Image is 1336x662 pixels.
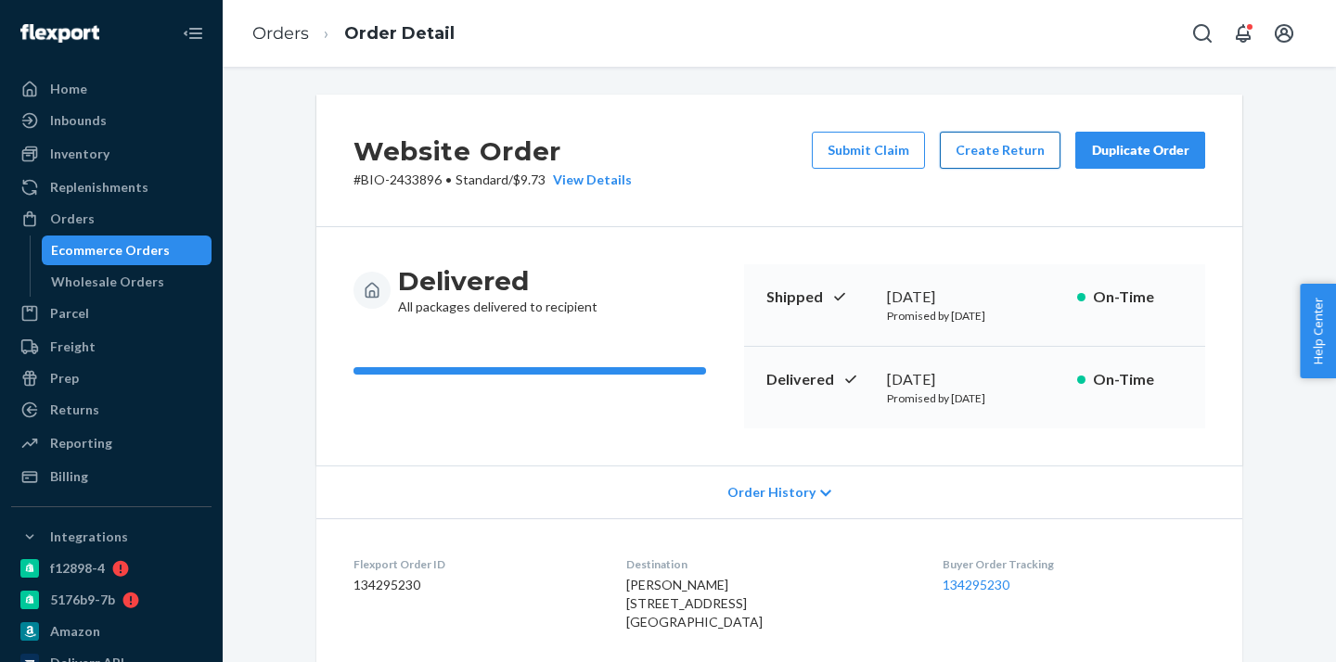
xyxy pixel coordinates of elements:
div: Billing [50,467,88,486]
a: 5176b9-7b [11,585,212,615]
button: Open account menu [1265,15,1303,52]
a: Returns [11,395,212,425]
span: Order History [727,483,816,502]
dt: Buyer Order Tracking [943,556,1205,572]
button: Open notifications [1225,15,1262,52]
button: Duplicate Order [1075,132,1205,169]
a: Orders [11,204,212,234]
div: Integrations [50,528,128,546]
p: Shipped [766,286,872,308]
span: [PERSON_NAME] [STREET_ADDRESS] [GEOGRAPHIC_DATA] [626,577,763,630]
div: Prep [50,369,79,388]
dt: Flexport Order ID [353,556,597,572]
div: Replenishments [50,178,148,197]
a: Wholesale Orders [42,267,212,297]
h2: Website Order [353,132,632,171]
div: Parcel [50,304,89,323]
div: Home [50,80,87,98]
ol: breadcrumbs [238,6,469,61]
a: Ecommerce Orders [42,236,212,265]
div: All packages delivered to recipient [398,264,597,316]
span: Standard [456,172,508,187]
div: [DATE] [887,286,1062,308]
dd: 134295230 [353,576,597,594]
a: Home [11,74,212,104]
p: # BIO-2433896 / $9.73 [353,171,632,189]
div: Returns [50,401,99,419]
button: Open Search Box [1184,15,1221,52]
div: 5176b9-7b [50,591,115,609]
a: Prep [11,363,212,393]
p: Promised by [DATE] [887,390,1062,406]
a: Billing [11,462,212,491]
button: Help Center [1300,284,1336,378]
p: Delivered [766,369,872,390]
a: Inbounds [11,106,212,135]
button: View Details [546,171,632,189]
button: Create Return [940,132,1060,169]
div: [DATE] [887,369,1062,390]
div: Inbounds [50,111,107,130]
div: Duplicate Order [1091,141,1189,159]
button: Submit Claim [812,132,925,169]
span: • [445,172,452,187]
p: On-Time [1093,286,1183,308]
a: Parcel [11,299,212,328]
a: Freight [11,332,212,362]
a: Orders [252,23,309,44]
p: On-Time [1093,369,1183,390]
div: Orders [50,210,95,228]
div: Ecommerce Orders [51,241,170,260]
div: Inventory [50,145,109,163]
a: f12898-4 [11,554,212,583]
a: 134295230 [943,577,1009,592]
div: Freight [50,337,96,356]
h3: Delivered [398,264,597,298]
a: Inventory [11,139,212,169]
img: Flexport logo [20,24,99,43]
button: Close Navigation [174,15,212,52]
a: Reporting [11,428,212,458]
a: Order Detail [344,23,455,44]
div: Amazon [50,622,100,641]
a: Amazon [11,617,212,646]
button: Integrations [11,522,212,552]
div: Reporting [50,434,112,452]
dt: Destination [626,556,914,572]
div: f12898-4 [50,559,105,578]
p: Promised by [DATE] [887,308,1062,324]
a: Replenishments [11,172,212,202]
div: Wholesale Orders [51,273,164,291]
